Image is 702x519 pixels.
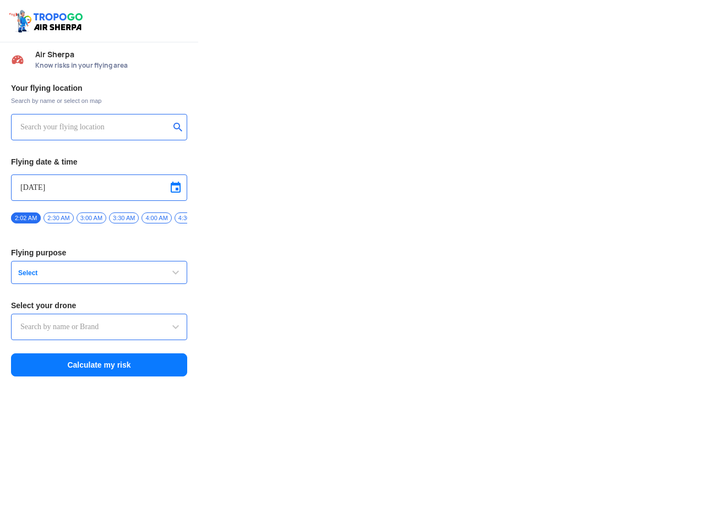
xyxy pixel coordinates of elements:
h3: Flying purpose [11,249,187,256]
img: Risk Scores [11,53,24,66]
span: Select [14,269,151,277]
span: 3:30 AM [109,212,139,223]
h3: Flying date & time [11,158,187,166]
span: 2:02 AM [11,212,41,223]
h3: Your flying location [11,84,187,92]
span: 2:30 AM [43,212,73,223]
button: Select [11,261,187,284]
span: 4:30 AM [175,212,204,223]
input: Search by name or Brand [20,320,178,334]
input: Search your flying location [20,121,170,134]
img: ic_tgdronemaps.svg [8,8,86,34]
span: Know risks in your flying area [35,61,187,70]
input: Select Date [20,181,178,194]
h3: Select your drone [11,302,187,309]
span: 4:00 AM [142,212,171,223]
span: Search by name or select on map [11,96,187,105]
span: 3:00 AM [77,212,106,223]
button: Calculate my risk [11,353,187,376]
span: Air Sherpa [35,50,187,59]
